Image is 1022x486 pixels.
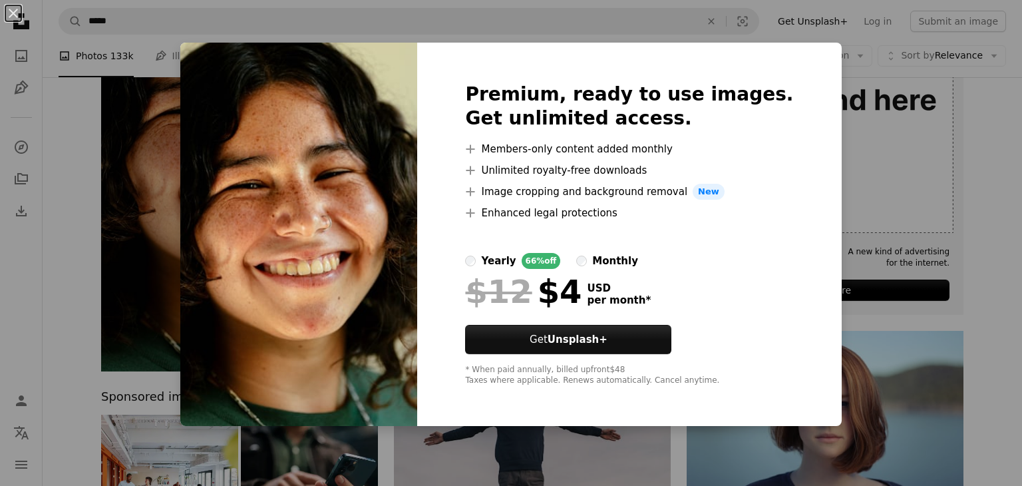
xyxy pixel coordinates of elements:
[587,294,651,306] span: per month *
[465,83,793,130] h2: Premium, ready to use images. Get unlimited access.
[465,274,582,309] div: $4
[693,184,725,200] span: New
[465,274,532,309] span: $12
[465,205,793,221] li: Enhanced legal protections
[592,253,638,269] div: monthly
[465,365,793,386] div: * When paid annually, billed upfront $48 Taxes where applicable. Renews automatically. Cancel any...
[576,256,587,266] input: monthly
[481,253,516,269] div: yearly
[465,162,793,178] li: Unlimited royalty-free downloads
[465,256,476,266] input: yearly66%off
[522,253,561,269] div: 66% off
[548,334,607,346] strong: Unsplash+
[587,282,651,294] span: USD
[465,141,793,157] li: Members-only content added monthly
[180,43,417,426] img: premium_photo-1664203067979-47448934fd97
[465,325,671,354] button: GetUnsplash+
[465,184,793,200] li: Image cropping and background removal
